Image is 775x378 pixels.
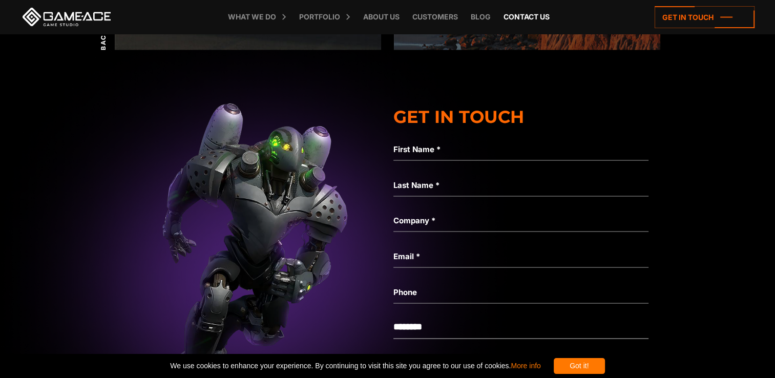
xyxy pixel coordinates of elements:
label: Company * [393,214,648,226]
span: We use cookies to enhance your experience. By continuing to visit this site you agree to our use ... [170,358,540,374]
label: Last Name * [393,179,648,191]
a: Get in touch [655,6,755,28]
a: More info [511,362,540,370]
label: Phone [393,286,648,298]
label: First Name * [393,143,648,155]
div: Got it! [554,358,605,374]
label: Email * [393,250,648,262]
